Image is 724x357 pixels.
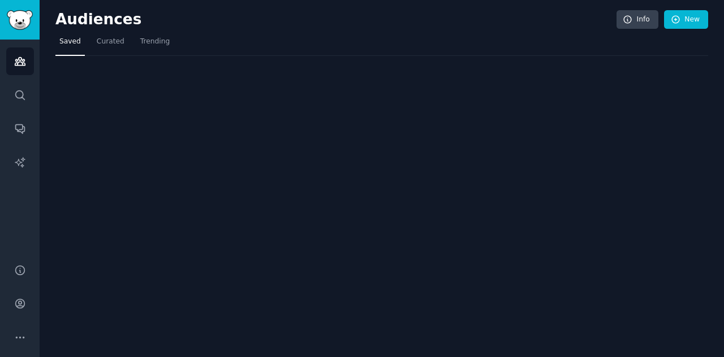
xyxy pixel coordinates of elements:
[7,10,33,30] img: GummySearch logo
[55,33,85,56] a: Saved
[59,37,81,47] span: Saved
[136,33,174,56] a: Trending
[93,33,128,56] a: Curated
[664,10,708,29] a: New
[140,37,170,47] span: Trending
[97,37,124,47] span: Curated
[617,10,658,29] a: Info
[55,11,617,29] h2: Audiences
